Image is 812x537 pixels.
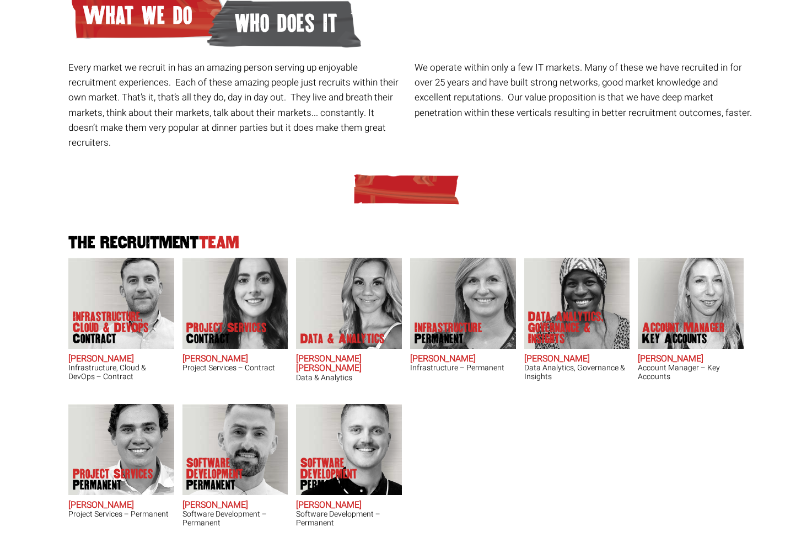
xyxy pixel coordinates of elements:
[415,333,482,344] span: Permanent
[300,480,389,491] span: Permanent
[186,458,275,491] p: Software Development
[410,258,516,349] img: Amanda Evans's Our Infrastructure Permanent
[750,106,752,120] span: .
[642,333,725,344] span: Key Accounts
[186,333,267,344] span: Contract
[415,322,482,344] p: Infrastructure
[642,322,725,344] p: Account Manager
[182,354,288,364] h2: [PERSON_NAME]
[300,458,389,491] p: Software Development
[186,480,275,491] span: Permanent
[182,510,288,527] h3: Software Development – Permanent
[524,364,630,381] h3: Data Analytics, Governance & Insights
[73,311,161,344] p: Infrastructure, Cloud & DevOps
[638,258,744,349] img: Frankie Gaffney's our Account Manager Key Accounts
[73,333,161,344] span: Contract
[415,60,752,120] p: We operate within only a few IT markets. Many of these we have recruited in for over 25 years and...
[300,333,385,344] p: Data & Analytics
[182,404,288,495] img: Liam Cox does Software Development Permanent
[296,374,402,382] h3: Data & Analytics
[186,322,267,344] p: Project Services
[296,510,402,527] h3: Software Development – Permanent
[68,404,174,495] img: Sam McKay does Project Services Permanent
[296,404,402,495] img: Sam Williamson does Software Development Permanent
[64,235,748,252] h2: The Recruitment
[73,480,153,491] span: Permanent
[410,354,516,364] h2: [PERSON_NAME]
[182,501,288,511] h2: [PERSON_NAME]
[68,60,406,150] p: Every market we recruit in has an amazing person serving up enjoyable recruitment experiences. Ea...
[410,364,516,372] h3: Infrastructure – Permanent
[68,354,174,364] h2: [PERSON_NAME]
[296,258,402,349] img: Anna-Maria Julie does Data & Analytics
[182,258,288,349] img: Claire Sheerin does Project Services Contract
[182,364,288,372] h3: Project Services – Contract
[296,501,402,511] h2: [PERSON_NAME]
[68,501,174,511] h2: [PERSON_NAME]
[68,364,174,381] h3: Infrastructure, Cloud & DevOps – Contract
[296,354,402,374] h2: [PERSON_NAME] [PERSON_NAME]
[524,258,630,349] img: Chipo Riva does Data Analytics, Governance & Insights
[528,311,616,344] p: Data Analytics, Governance & Insights
[199,233,239,252] span: Team
[524,354,630,364] h2: [PERSON_NAME]
[638,354,744,364] h2: [PERSON_NAME]
[68,258,174,349] img: Adam Eshet does Infrastructure, Cloud & DevOps Contract
[638,364,744,381] h3: Account Manager – Key Accounts
[73,469,153,491] p: Project Services
[68,510,174,518] h3: Project Services – Permanent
